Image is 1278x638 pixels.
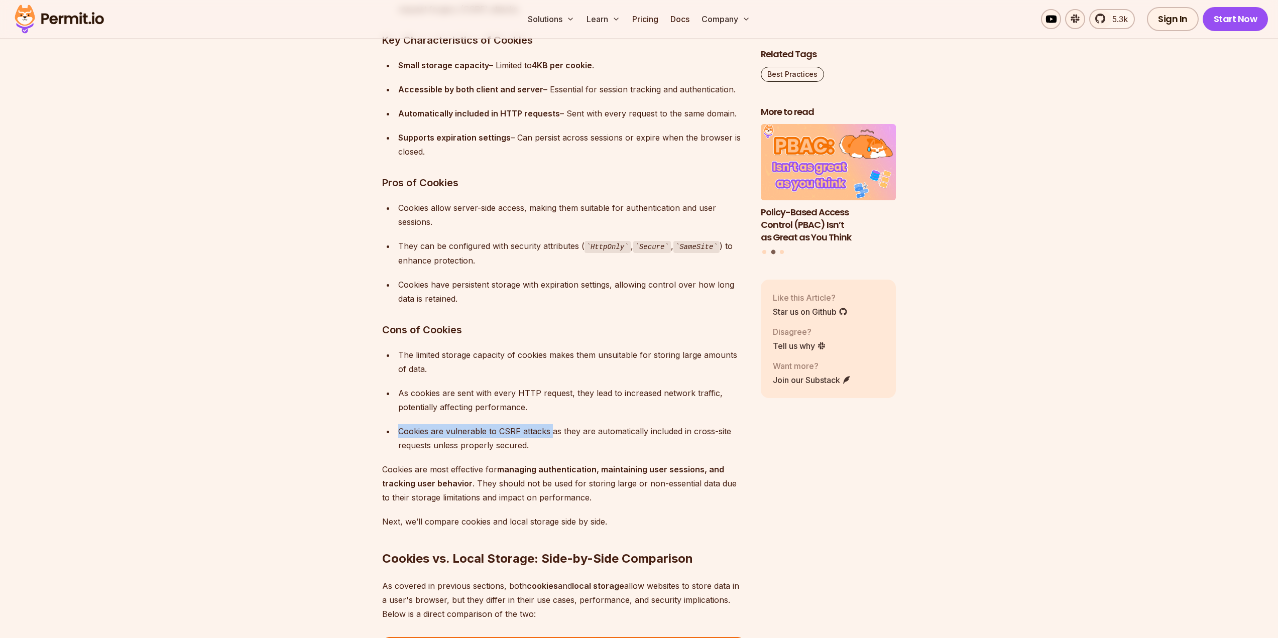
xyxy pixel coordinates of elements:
p: Next, we’ll compare cookies and local storage side by side. [382,515,745,529]
a: Policy-Based Access Control (PBAC) Isn’t as Great as You ThinkPolicy-Based Access Control (PBAC) ... [761,124,896,244]
strong: local storage [572,581,624,591]
button: Go to slide 1 [762,250,766,254]
strong: managing authentication, maintaining user sessions, and tracking user behavior [382,464,724,488]
a: 5.3k [1089,9,1135,29]
div: – Sent with every request to the same domain. [398,106,745,120]
a: Start Now [1203,7,1268,31]
h3: Pros of Cookies [382,175,745,191]
h3: Cons of Cookies [382,322,745,338]
button: Learn [583,9,624,29]
strong: 4KB per cookie [532,60,592,70]
code: SameSite [673,241,720,253]
button: Solutions [524,9,578,29]
a: Pricing [628,9,662,29]
strong: Small storage capacity [398,60,489,70]
h2: More to read [761,106,896,118]
h3: Policy-Based Access Control (PBAC) Isn’t as Great as You Think [761,206,896,243]
h2: Cookies vs. Local Storage: Side-by-Side Comparison [382,511,745,567]
h3: Key Characteristics of Cookies [382,32,745,48]
div: Posts [761,124,896,256]
img: Policy-Based Access Control (PBAC) Isn’t as Great as You Think [761,124,896,201]
div: They can be configured with security attributes ( , , ) to enhance protection. [398,239,745,268]
img: Permit logo [10,2,108,36]
div: Cookies allow server-side access, making them suitable for authentication and user sessions. [398,201,745,229]
p: Disagree? [773,326,826,338]
code: Secure [633,241,671,253]
p: As covered in previous sections, both and allow websites to store data in a user's browser, but t... [382,579,745,621]
a: Join our Substack [773,374,851,386]
a: Best Practices [761,67,824,82]
strong: Automatically included in HTTP requests [398,108,560,118]
p: Cookies are most effective for . They should not be used for storing large or non-essential data ... [382,462,745,504]
div: Cookies have persistent storage with expiration settings, allowing control over how long data is ... [398,278,745,306]
button: Go to slide 3 [780,250,784,254]
a: Tell us why [773,340,826,352]
button: Go to slide 2 [771,250,775,254]
a: Sign In [1147,7,1199,31]
strong: Supports expiration settings [398,133,511,143]
span: 5.3k [1106,13,1128,25]
p: Like this Article? [773,292,848,304]
div: Cookies are vulnerable to CSRF attacks as they are automatically included in cross-site requests ... [398,424,745,452]
div: – Limited to . [398,58,745,72]
div: As cookies are sent with every HTTP request, they lead to increased network traffic, potentially ... [398,386,745,414]
strong: cookies [527,581,558,591]
h2: Related Tags [761,48,896,61]
code: HttpOnly [585,241,631,253]
a: Docs [666,9,693,29]
div: – Essential for session tracking and authentication. [398,82,745,96]
div: The limited storage capacity of cookies makes them unsuitable for storing large amounts of data. [398,348,745,376]
a: Star us on Github [773,306,848,318]
button: Company [698,9,754,29]
p: Want more? [773,360,851,372]
li: 2 of 3 [761,124,896,244]
div: – Can persist across sessions or expire when the browser is closed. [398,131,745,159]
strong: Accessible by both client and server [398,84,543,94]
